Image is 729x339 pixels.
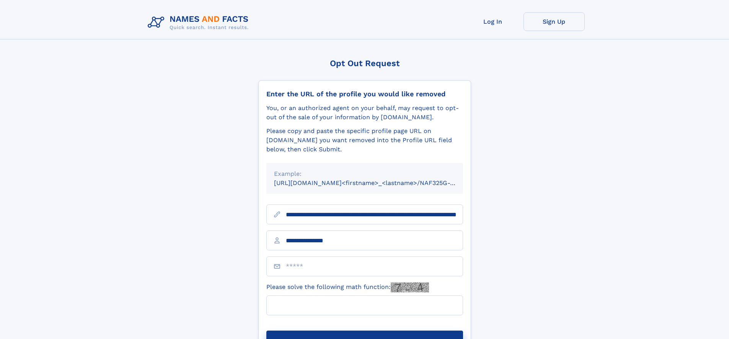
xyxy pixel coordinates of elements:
label: Please solve the following math function: [266,282,429,292]
div: You, or an authorized agent on your behalf, may request to opt-out of the sale of your informatio... [266,104,463,122]
a: Sign Up [524,12,585,31]
img: Logo Names and Facts [145,12,255,33]
div: Please copy and paste the specific profile page URL on [DOMAIN_NAME] you want removed into the Pr... [266,127,463,154]
div: Enter the URL of the profile you would like removed [266,90,463,98]
small: [URL][DOMAIN_NAME]<firstname>_<lastname>/NAF325G-xxxxxxxx [274,179,478,187]
div: Opt Out Request [258,58,471,68]
a: Log In [462,12,524,31]
div: Example: [274,169,455,178]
